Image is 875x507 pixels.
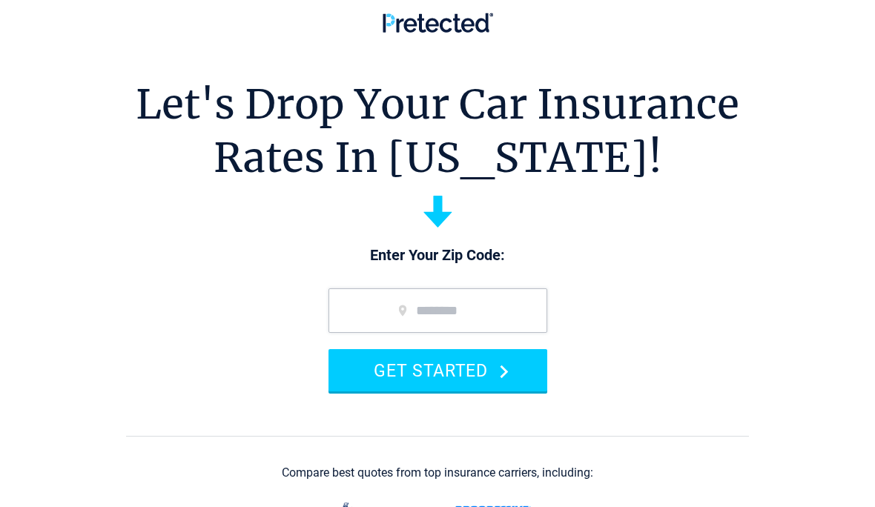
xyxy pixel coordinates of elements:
[314,245,562,266] p: Enter Your Zip Code:
[282,466,593,480] div: Compare best quotes from top insurance carriers, including:
[383,13,493,33] img: Pretected Logo
[328,288,547,333] input: zip code
[328,349,547,391] button: GET STARTED
[136,78,739,185] h1: Let's Drop Your Car Insurance Rates In [US_STATE]!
